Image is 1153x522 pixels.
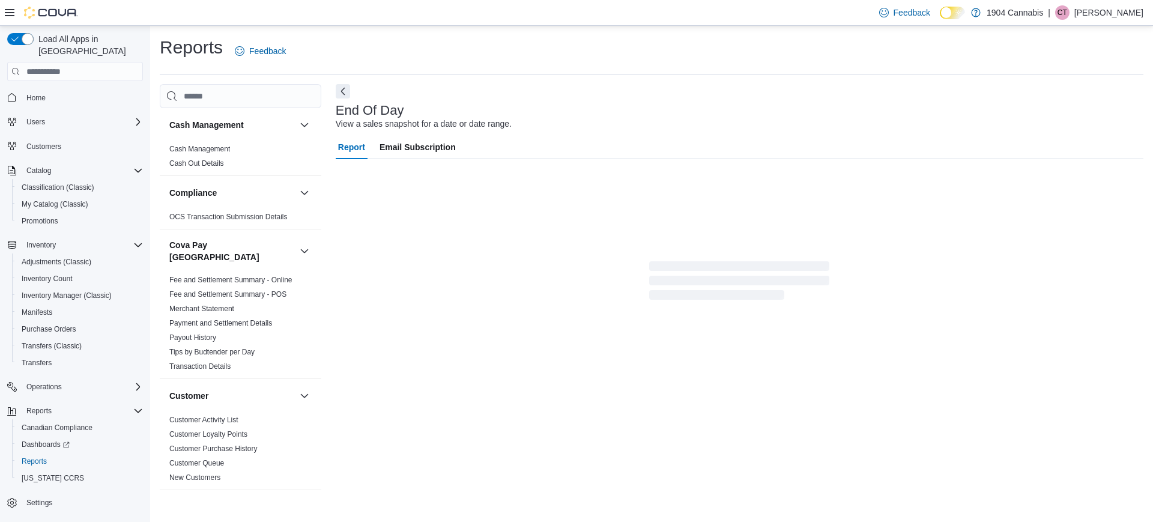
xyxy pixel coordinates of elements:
button: Users [22,115,50,129]
span: Classification (Classic) [17,180,143,195]
button: Inventory Count [12,270,148,287]
span: Fee and Settlement Summary - Online [169,275,292,285]
button: Settings [2,494,148,511]
button: Inventory Manager (Classic) [12,287,148,304]
span: My Catalog (Classic) [17,197,143,211]
button: Promotions [12,213,148,229]
a: Inventory Manager (Classic) [17,288,117,303]
span: Transfers [22,358,52,368]
div: Customer [160,413,321,490]
a: [US_STATE] CCRS [17,471,89,485]
button: Operations [2,378,148,395]
span: Canadian Compliance [22,423,92,432]
a: OCS Transaction Submission Details [169,213,288,221]
button: Manifests [12,304,148,321]
a: Tips by Budtender per Day [169,348,255,356]
a: Cash Management [169,145,230,153]
h1: Reports [160,35,223,59]
button: Customer [297,389,312,403]
p: | [1048,5,1050,20]
span: Settings [22,495,143,510]
span: Users [26,117,45,127]
span: Inventory Count [17,272,143,286]
button: Compliance [169,187,295,199]
button: Cova Pay [GEOGRAPHIC_DATA] [169,239,295,263]
a: Home [22,91,50,105]
img: Cova [24,7,78,19]
button: Cova Pay [GEOGRAPHIC_DATA] [297,244,312,258]
span: Feedback [894,7,930,19]
button: Cash Management [297,118,312,132]
span: Home [22,90,143,105]
a: Payout History [169,333,216,342]
span: Classification (Classic) [22,183,94,192]
div: Cova Pay [GEOGRAPHIC_DATA] [160,273,321,378]
span: Payment and Settlement Details [169,318,272,328]
span: Inventory Count [22,274,73,284]
span: My Catalog (Classic) [22,199,88,209]
a: Customer Queue [169,459,224,467]
button: [US_STATE] CCRS [12,470,148,487]
button: My Catalog (Classic) [12,196,148,213]
button: Transfers (Classic) [12,338,148,354]
span: OCS Transaction Submission Details [169,212,288,222]
button: Cash Management [169,119,295,131]
span: Customer Activity List [169,415,238,425]
a: Inventory Count [17,272,77,286]
button: Reports [2,402,148,419]
span: Adjustments (Classic) [22,257,91,267]
a: Classification (Classic) [17,180,99,195]
span: Customer Loyalty Points [169,429,247,439]
span: Reports [26,406,52,416]
a: My Catalog (Classic) [17,197,93,211]
span: Operations [26,382,62,392]
button: Compliance [297,186,312,200]
a: Dashboards [17,437,74,452]
button: Customers [2,138,148,155]
button: Customer [169,390,295,402]
button: Purchase Orders [12,321,148,338]
span: Manifests [17,305,143,320]
a: Customer Loyalty Points [169,430,247,439]
a: Dashboards [12,436,148,453]
a: Promotions [17,214,63,228]
h3: Compliance [169,187,217,199]
span: Reports [22,404,143,418]
span: Email Subscription [380,135,456,159]
button: Home [2,88,148,106]
span: Transfers (Classic) [22,341,82,351]
span: Report [338,135,365,159]
span: Dashboards [22,440,70,449]
h3: Customer [169,390,208,402]
span: Operations [22,380,143,394]
span: CT [1058,5,1067,20]
span: Inventory Manager (Classic) [22,291,112,300]
button: Next [336,84,350,99]
a: Merchant Statement [169,305,234,313]
a: Payment and Settlement Details [169,319,272,327]
a: Cash Out Details [169,159,224,168]
span: Catalog [26,166,51,175]
button: Users [2,114,148,130]
span: Inventory Manager (Classic) [17,288,143,303]
a: Feedback [230,39,291,63]
button: Transfers [12,354,148,371]
span: New Customers [169,473,220,482]
span: Inventory [22,238,143,252]
span: Feedback [249,45,286,57]
span: Washington CCRS [17,471,143,485]
a: Fee and Settlement Summary - Online [169,276,292,284]
a: Customer Purchase History [169,445,258,453]
span: Customer Queue [169,458,224,468]
button: Reports [22,404,56,418]
a: Manifests [17,305,57,320]
h3: Cash Management [169,119,244,131]
span: Canadian Compliance [17,420,143,435]
button: Adjustments (Classic) [12,253,148,270]
a: Transaction Details [169,362,231,371]
p: 1904 Cannabis [987,5,1043,20]
span: Dashboards [17,437,143,452]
